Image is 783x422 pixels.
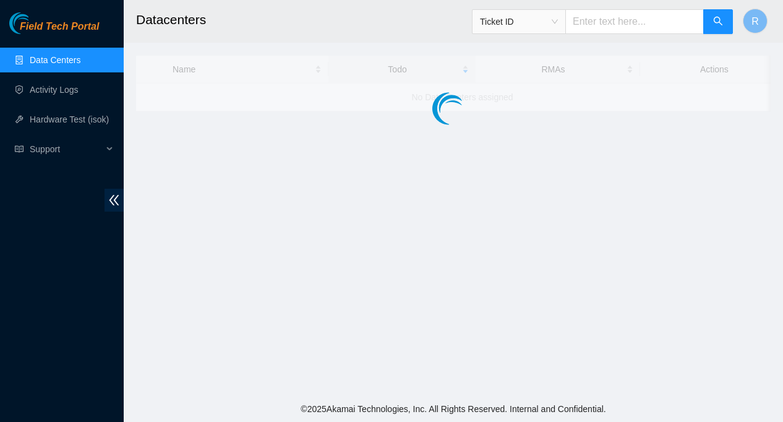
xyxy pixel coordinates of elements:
span: search [713,16,723,28]
span: Support [30,137,103,161]
a: Activity Logs [30,85,79,95]
a: Akamai TechnologiesField Tech Portal [9,22,99,38]
a: Data Centers [30,55,80,65]
span: Field Tech Portal [20,21,99,33]
input: Enter text here... [565,9,704,34]
footer: © 2025 Akamai Technologies, Inc. All Rights Reserved. Internal and Confidential. [124,396,783,422]
a: Hardware Test (isok) [30,114,109,124]
span: Ticket ID [480,12,558,31]
span: read [15,145,24,153]
button: search [703,9,733,34]
span: double-left [105,189,124,212]
span: R [751,14,759,29]
button: R [743,9,768,33]
img: Akamai Technologies [9,12,62,34]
